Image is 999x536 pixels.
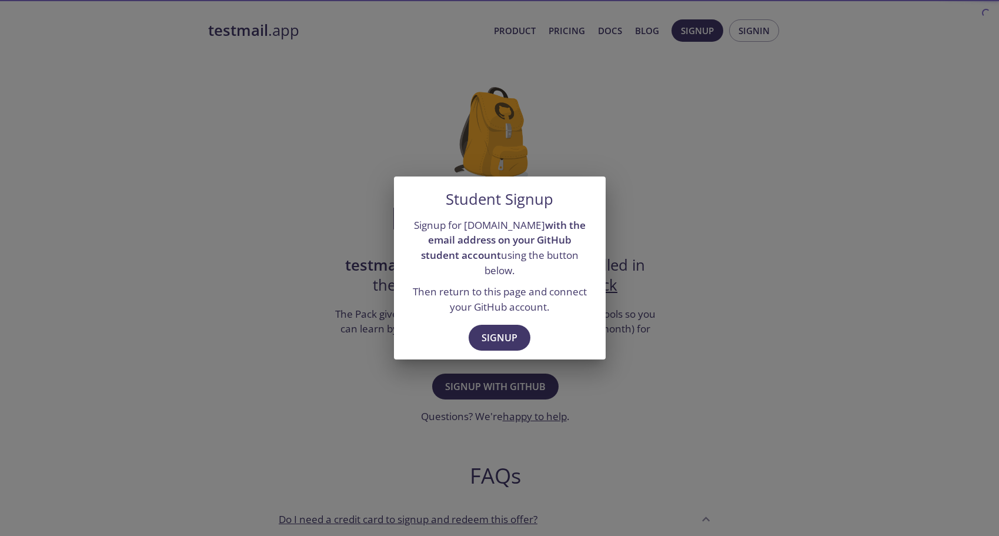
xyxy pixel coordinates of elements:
[469,325,530,351] button: Signup
[482,329,517,346] span: Signup
[408,284,592,314] p: Then return to this page and connect your GitHub account.
[408,218,592,278] p: Signup for [DOMAIN_NAME] using the button below.
[421,218,586,262] strong: with the email address on your GitHub student account
[446,191,553,208] h5: Student Signup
